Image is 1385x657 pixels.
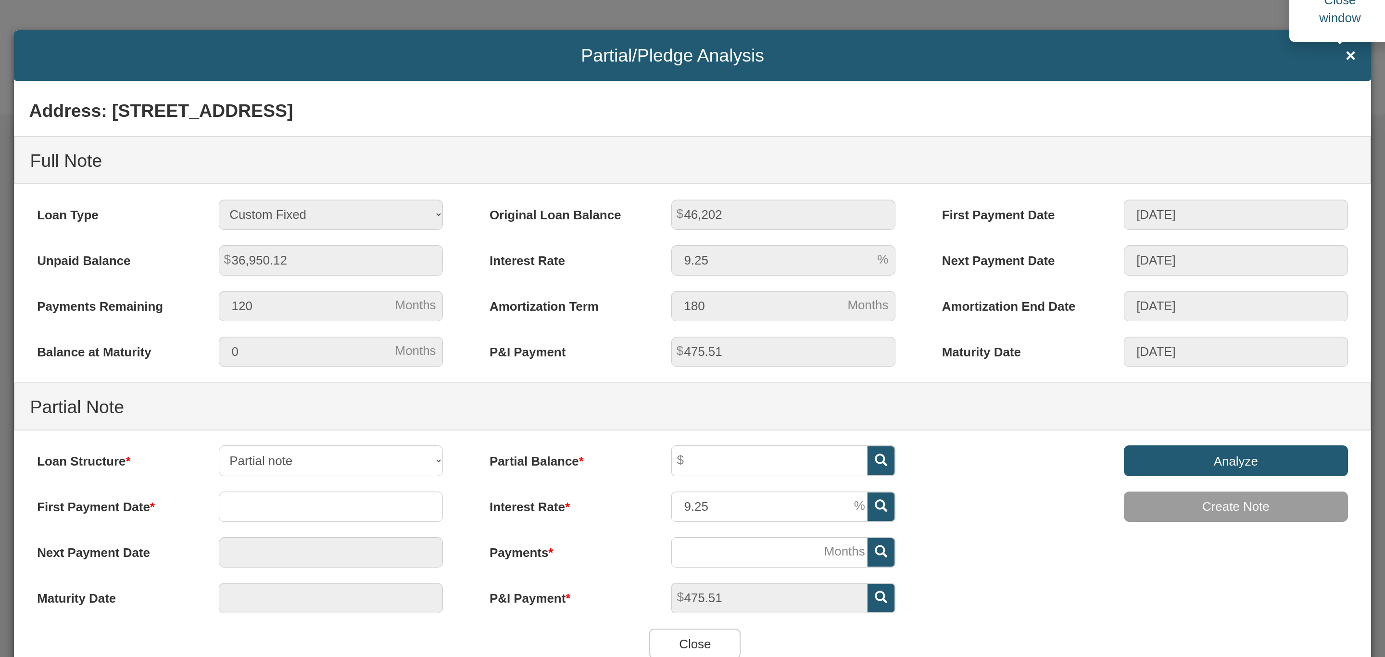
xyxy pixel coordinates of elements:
[22,537,203,562] label: Next Payment Date
[474,337,656,361] label: P&I Payment
[927,200,1108,224] label: First Payment Date
[30,387,1355,427] h4: Partial Note
[22,445,203,470] label: Loan Structure
[474,291,656,316] label: Amortization Term
[22,492,203,516] label: First Payment Date
[30,141,1355,181] h4: Full Note
[474,245,656,270] label: Interest Rate
[1346,46,1356,65] span: ×
[1124,445,1348,476] input: Analyze
[22,291,203,316] label: Payments Remaining
[927,291,1108,316] label: Amortization End Date
[927,245,1108,270] label: Next Payment Date
[474,583,656,607] label: P&I Payment
[29,46,1316,65] span: Partial/Pledge Analysis
[22,583,203,607] label: Maturity Date
[474,537,656,562] label: Payments
[474,445,656,470] label: Partial Balance
[29,101,293,121] b: Address: [STREET_ADDRESS]
[22,337,203,361] label: Balance at Maturity
[22,200,203,224] label: Loan Type
[474,200,656,224] label: Original Loan Balance
[1124,492,1348,522] input: Create Note
[22,245,203,270] label: Unpaid Balance
[474,492,656,516] label: Interest Rate
[927,337,1108,361] label: Maturity Date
